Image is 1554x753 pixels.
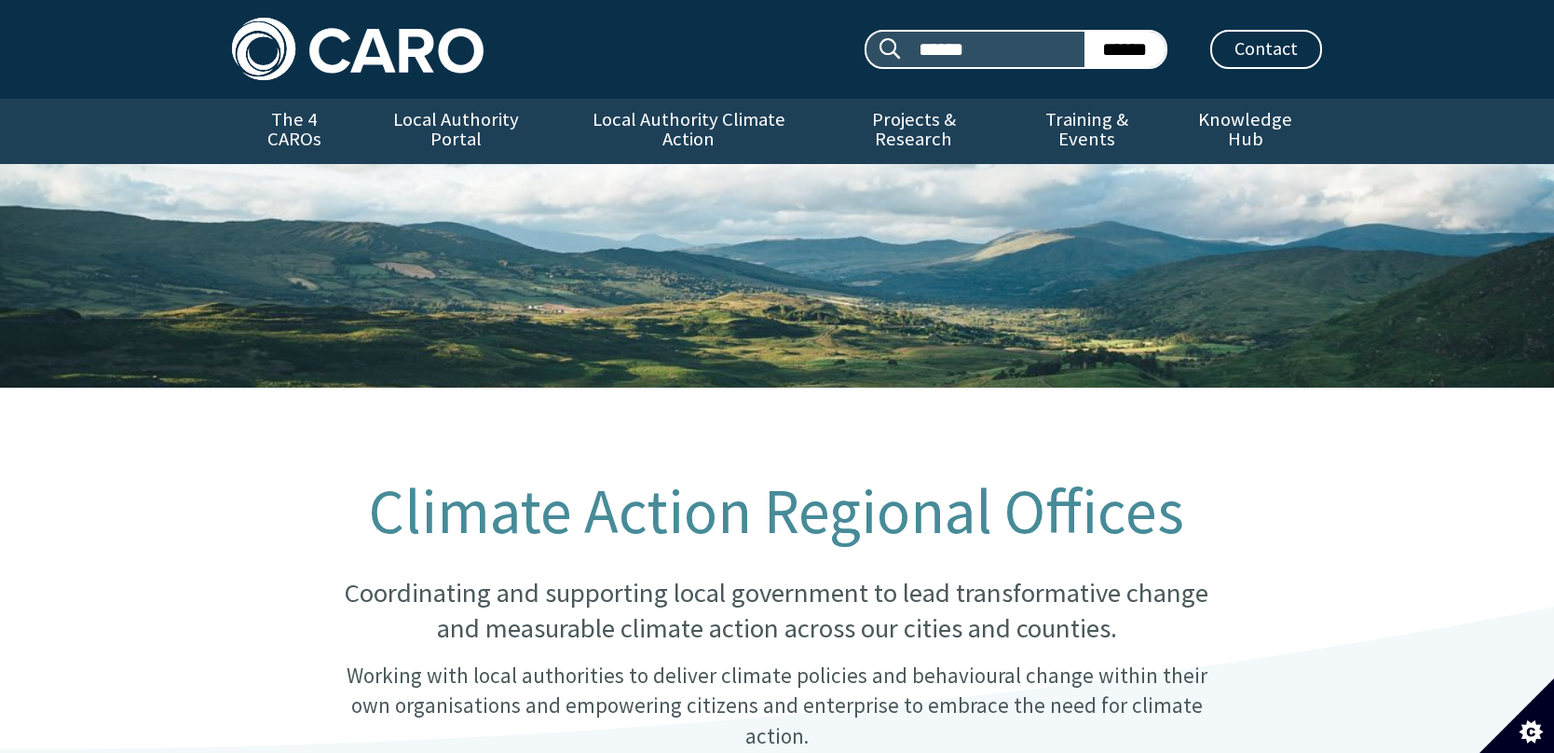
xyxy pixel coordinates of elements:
a: Knowledge Hub [1169,99,1322,164]
a: Local Authority Climate Action [555,99,821,164]
a: Training & Events [1005,99,1168,164]
button: Set cookie preferences [1479,678,1554,753]
p: Coordinating and supporting local government to lead transformative change and measurable climate... [325,576,1229,646]
a: Projects & Research [822,99,1006,164]
a: Local Authority Portal [356,99,555,164]
a: Contact [1210,30,1322,69]
h1: Climate Action Regional Offices [325,477,1229,546]
a: The 4 CAROs [232,99,356,164]
p: Working with local authorities to deliver climate policies and behavioural change within their ow... [325,661,1229,751]
img: Caro logo [232,18,484,80]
